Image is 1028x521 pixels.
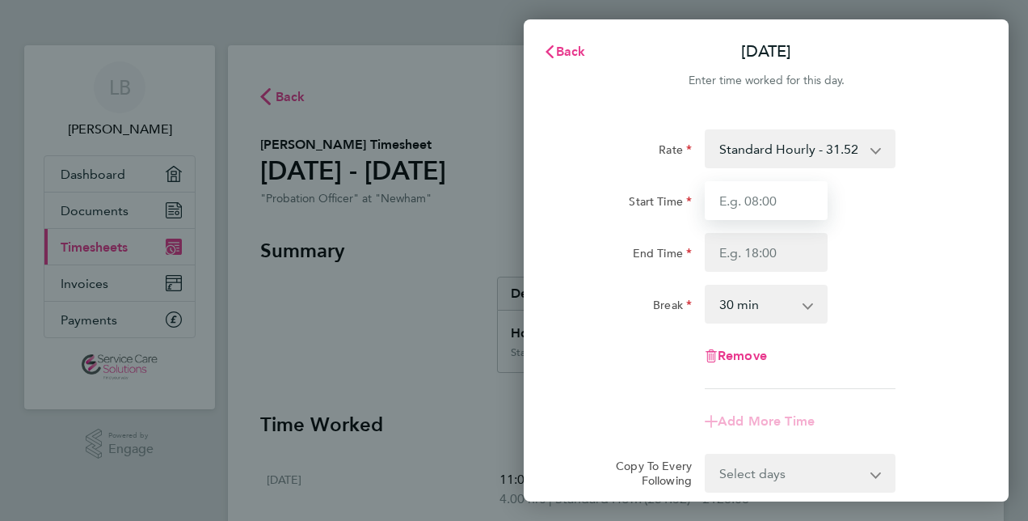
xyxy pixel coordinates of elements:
[659,142,692,162] label: Rate
[629,194,692,214] label: Start Time
[741,40,791,63] p: [DATE]
[603,459,692,488] label: Copy To Every Following
[705,233,828,272] input: E.g. 18:00
[718,348,767,363] span: Remove
[705,349,767,362] button: Remove
[653,298,692,317] label: Break
[633,246,692,265] label: End Time
[527,36,602,68] button: Back
[705,181,828,220] input: E.g. 08:00
[556,44,586,59] span: Back
[524,71,1009,91] div: Enter time worked for this day.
